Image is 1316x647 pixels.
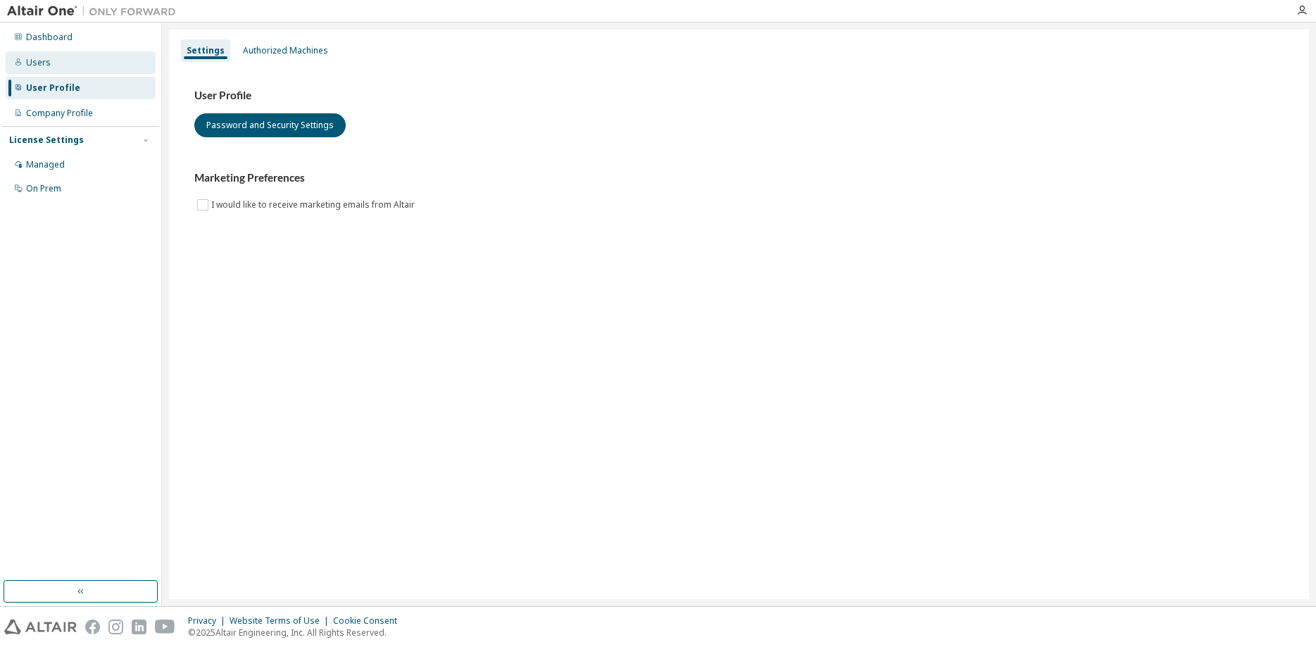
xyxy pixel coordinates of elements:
img: linkedin.svg [132,620,146,634]
button: Password and Security Settings [194,113,346,137]
div: Dashboard [26,32,73,43]
div: On Prem [26,183,61,194]
div: License Settings [9,134,84,146]
div: Privacy [188,615,230,627]
h3: User Profile [194,89,1284,103]
div: User Profile [26,82,80,94]
img: facebook.svg [85,620,100,634]
label: I would like to receive marketing emails from Altair [211,196,418,213]
div: Company Profile [26,108,93,119]
div: Cookie Consent [333,615,406,627]
img: instagram.svg [108,620,123,634]
img: youtube.svg [155,620,175,634]
img: altair_logo.svg [4,620,77,634]
div: Settings [187,45,225,56]
div: Website Terms of Use [230,615,333,627]
p: © 2025 Altair Engineering, Inc. All Rights Reserved. [188,627,406,639]
div: Managed [26,159,65,170]
img: Altair One [7,4,183,18]
div: Users [26,57,51,68]
div: Authorized Machines [243,45,328,56]
h3: Marketing Preferences [194,171,1284,185]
